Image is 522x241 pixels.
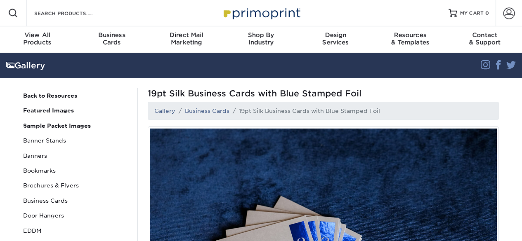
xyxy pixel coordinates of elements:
span: Contact [447,31,522,39]
span: 0 [485,10,489,16]
a: Resources& Templates [373,26,448,53]
span: Shop By [224,31,298,39]
span: Business [75,31,149,39]
a: Banners [20,148,131,163]
span: 19pt Silk Business Cards with Blue Stamped Foil [148,88,499,98]
a: EDDM [20,223,131,238]
strong: Featured Images [23,107,74,114]
a: Featured Images [20,103,131,118]
a: Contact& Support [447,26,522,53]
div: Industry [224,31,298,46]
div: Services [298,31,373,46]
div: & Support [447,31,522,46]
span: Direct Mail [149,31,224,39]
a: Brochures & Flyers [20,178,131,193]
a: DesignServices [298,26,373,53]
a: Door Hangers [20,208,131,223]
a: Bookmarks [20,163,131,178]
li: 19pt Silk Business Cards with Blue Stamped Foil [229,107,380,115]
a: Back to Resources [20,88,131,103]
a: BusinessCards [75,26,149,53]
strong: Sample Packet Images [23,122,91,129]
input: SEARCH PRODUCTS..... [33,8,114,18]
div: & Templates [373,31,448,46]
a: Sample Packet Images [20,118,131,133]
span: MY CART [460,10,484,17]
a: Direct MailMarketing [149,26,224,53]
span: Resources [373,31,448,39]
a: Business Cards [185,108,229,114]
img: Primoprint [220,4,302,22]
div: Cards [75,31,149,46]
a: Business Cards [20,193,131,208]
span: Design [298,31,373,39]
a: Banner Stands [20,133,131,148]
div: Marketing [149,31,224,46]
a: Gallery [154,108,175,114]
a: Shop ByIndustry [224,26,298,53]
